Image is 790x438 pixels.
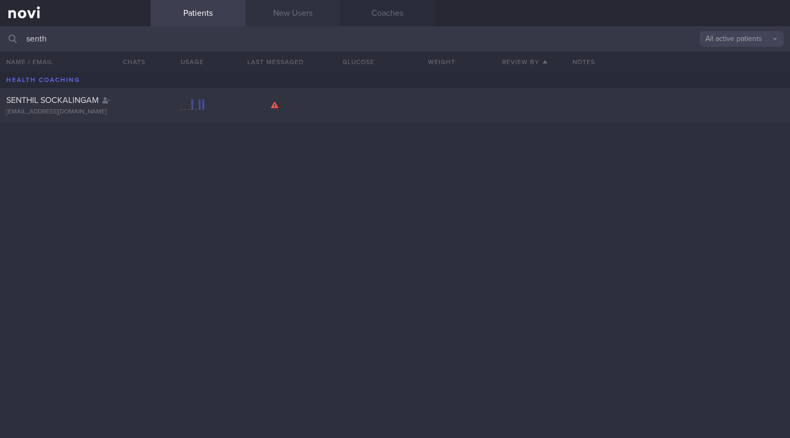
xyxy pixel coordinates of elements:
[6,96,99,105] span: SENTHIL SOCKALINGAM
[400,51,483,72] button: Weight
[6,108,144,116] div: [EMAIL_ADDRESS][DOMAIN_NAME]
[700,31,784,47] button: All active patients
[317,51,400,72] button: Glucose
[566,51,790,72] div: Notes
[151,51,234,72] div: Usage
[109,51,151,72] button: Chats
[483,51,566,72] button: Review By
[234,51,317,72] button: Last Messaged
